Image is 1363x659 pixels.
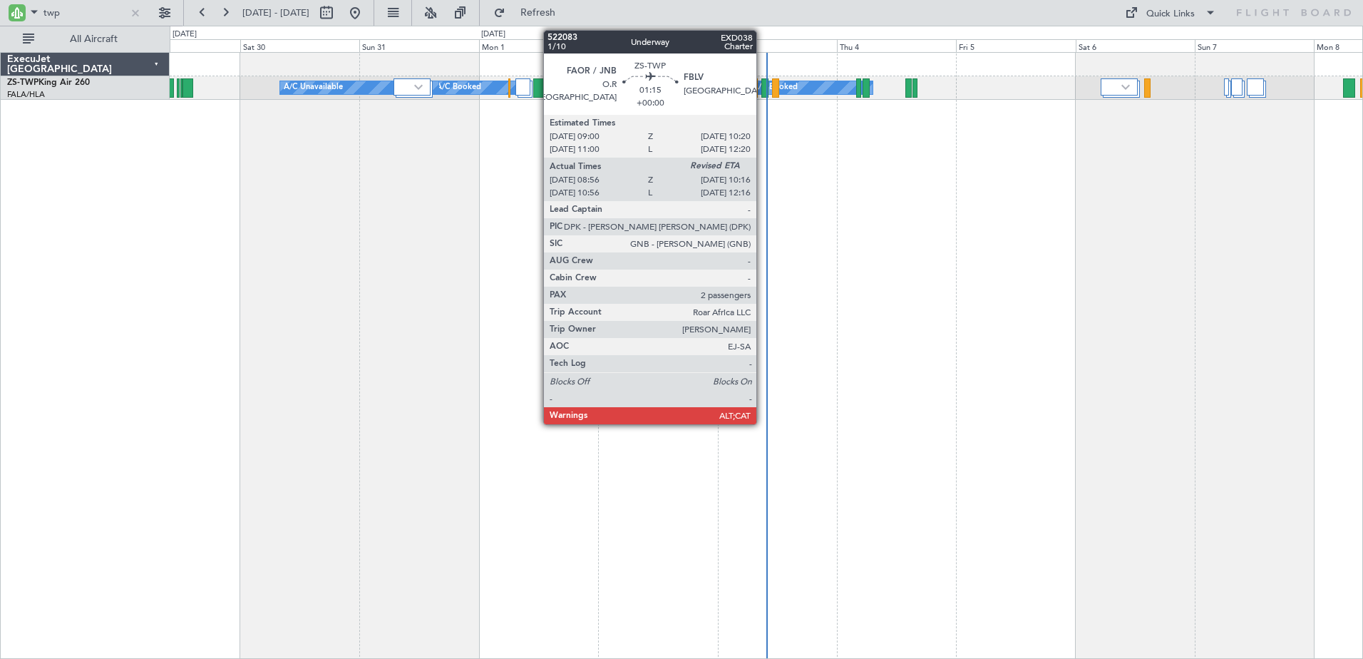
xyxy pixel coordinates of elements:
span: All Aircraft [37,34,150,44]
div: Sat 30 [240,39,359,52]
img: arrow-gray.svg [414,84,423,90]
div: [DATE] [173,29,197,41]
div: Fri 5 [956,39,1075,52]
div: Quick Links [1146,7,1195,21]
div: [DATE] [481,29,505,41]
a: ZS-TWPKing Air 260 [7,78,90,87]
div: Sun 7 [1195,39,1314,52]
div: A/C Booked [436,77,481,98]
div: Wed 3 [718,39,837,52]
div: Tue 2 [598,39,717,52]
button: All Aircraft [16,28,155,51]
div: Sun 31 [359,39,478,52]
input: A/C (Reg. or Type) [43,2,125,24]
div: Sat 6 [1076,39,1195,52]
div: A/C Booked [753,77,798,98]
span: Refresh [508,8,568,18]
div: A/C Unavailable [284,77,343,98]
img: arrow-gray.svg [1121,84,1130,90]
div: Fri 29 [121,39,240,52]
button: Quick Links [1118,1,1223,24]
div: Mon 1 [479,39,598,52]
a: FALA/HLA [7,89,45,100]
span: [DATE] - [DATE] [242,6,309,19]
button: Refresh [487,1,572,24]
div: Thu 4 [837,39,956,52]
span: ZS-TWP [7,78,38,87]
